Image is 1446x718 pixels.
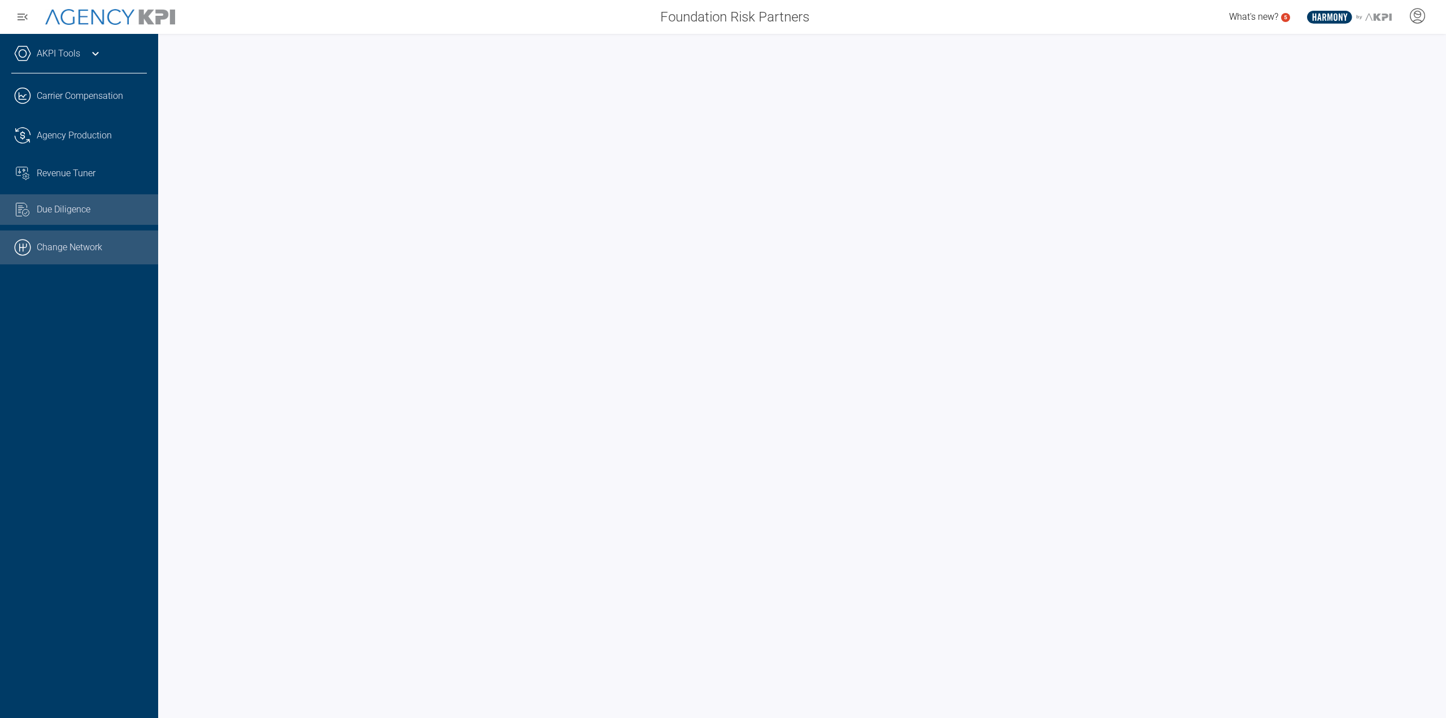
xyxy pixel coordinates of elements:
a: 5 [1281,13,1290,22]
span: Foundation Risk Partners [660,7,809,27]
span: Due Diligence [37,203,90,216]
img: AgencyKPI [45,9,175,25]
span: What's new? [1229,11,1278,22]
span: Agency Production [37,129,112,142]
a: AKPI Tools [37,47,80,60]
text: 5 [1284,14,1287,20]
span: Revenue Tuner [37,167,95,180]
